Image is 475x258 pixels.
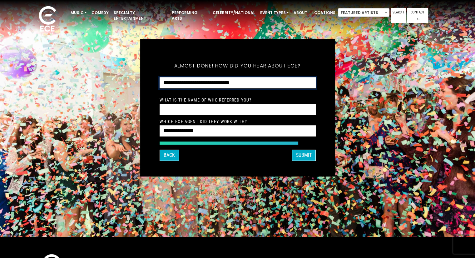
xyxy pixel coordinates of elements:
select: How did you hear about ECE [160,77,316,89]
span: Featured Artists [338,8,389,17]
a: Specialty Entertainment [111,7,169,24]
a: Celebrity/National [210,7,258,18]
label: What is the Name of Who Referred You? [160,97,251,103]
a: Comedy [89,7,111,18]
button: SUBMIT [292,150,316,161]
h5: Almost done! How did you hear about ECE? [160,55,316,77]
a: About [291,7,310,18]
a: Search [391,8,406,23]
a: Contact Us [407,8,428,23]
a: Locations [310,7,338,18]
button: Back [160,150,179,161]
img: ece_new_logo_whitev2-1.png [32,4,63,35]
a: Performing Arts [169,7,210,24]
a: Music [68,7,89,18]
label: Which ECE Agent Did They Work With? [160,119,247,124]
a: Event Types [258,7,291,18]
